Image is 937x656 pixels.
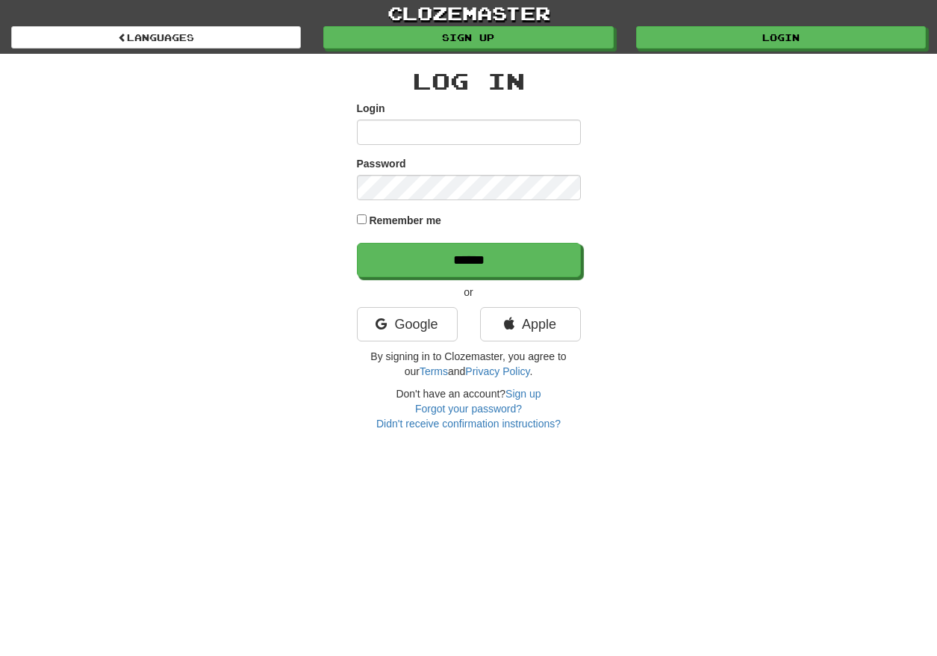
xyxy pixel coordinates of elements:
[357,156,406,171] label: Password
[357,69,581,93] h2: Log In
[376,418,561,430] a: Didn't receive confirmation instructions?
[636,26,926,49] a: Login
[357,349,581,379] p: By signing in to Clozemaster, you agree to our and .
[415,403,522,415] a: Forgot your password?
[323,26,613,49] a: Sign up
[480,307,581,341] a: Apple
[505,388,541,400] a: Sign up
[357,101,385,116] label: Login
[465,365,529,377] a: Privacy Policy
[357,386,581,431] div: Don't have an account?
[11,26,301,49] a: Languages
[420,365,448,377] a: Terms
[357,307,458,341] a: Google
[369,213,441,228] label: Remember me
[357,285,581,300] p: or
